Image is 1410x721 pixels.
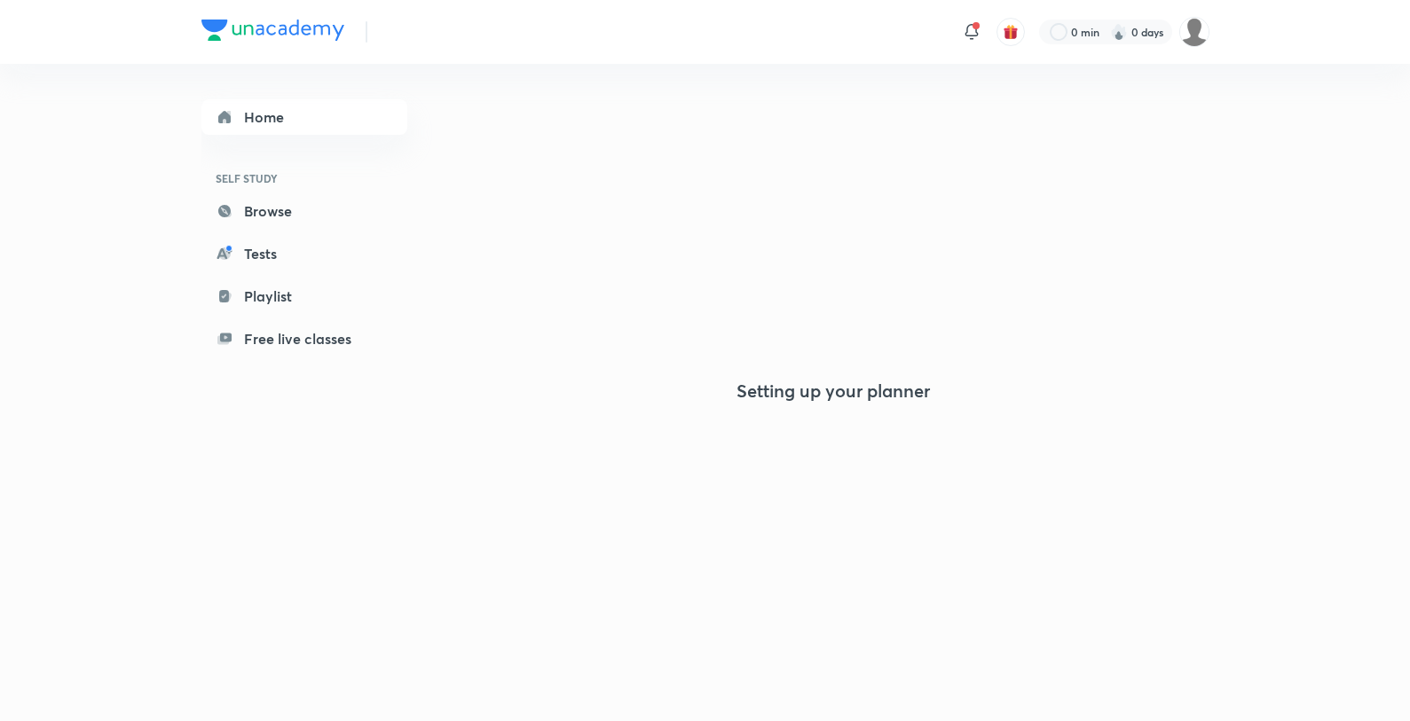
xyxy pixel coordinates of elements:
[201,321,407,357] a: Free live classes
[1179,17,1209,47] img: Ajit
[201,163,407,193] h6: SELF STUDY
[737,380,930,402] h4: Setting up your planner
[201,193,407,229] a: Browse
[201,236,407,271] a: Tests
[201,278,407,314] a: Playlist
[201,20,344,41] img: Company Logo
[201,99,407,135] a: Home
[996,18,1025,46] button: avatar
[201,20,344,45] a: Company Logo
[1110,23,1128,41] img: streak
[1003,24,1019,40] img: avatar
